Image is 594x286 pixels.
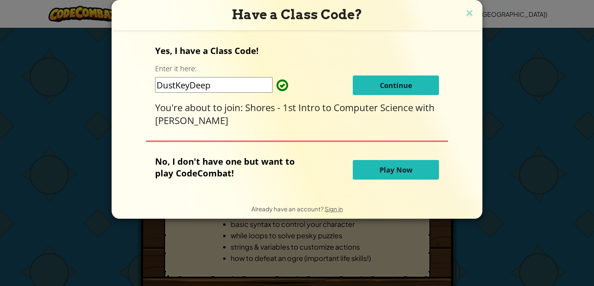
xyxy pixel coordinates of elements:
[155,155,314,179] p: No, I don't have one but want to play CodeCombat!
[353,160,439,180] button: Play Now
[155,101,245,114] span: You're about to join:
[379,165,412,174] span: Play Now
[245,101,415,114] span: Shores - 1st Intro to Computer Science
[232,7,362,22] span: Have a Class Code?
[464,8,475,20] img: close icon
[415,101,435,114] span: with
[353,76,439,95] button: Continue
[325,205,343,212] a: Sign in
[155,64,197,74] label: Enter it here:
[380,81,412,90] span: Continue
[155,45,439,56] p: Yes, I have a Class Code!
[251,205,325,212] span: Already have an account?
[155,114,228,127] span: [PERSON_NAME]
